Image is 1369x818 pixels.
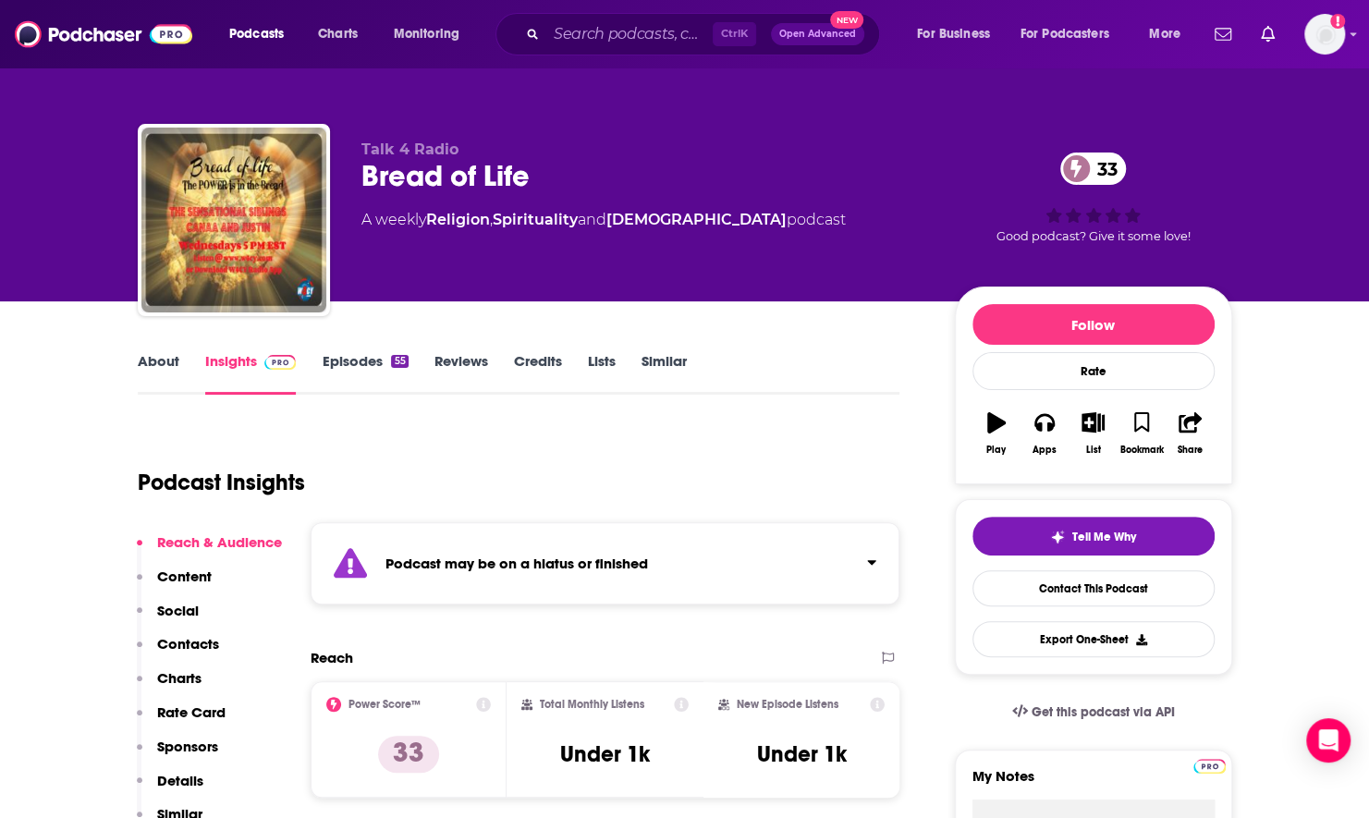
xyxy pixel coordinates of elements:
[1330,14,1345,29] svg: Add a profile image
[713,22,756,46] span: Ctrl K
[779,30,856,39] span: Open Advanced
[578,211,606,228] span: and
[1021,21,1109,47] span: For Podcasters
[385,555,648,572] strong: Podcast may be on a hiatus or finished
[157,602,199,619] p: Social
[972,570,1215,606] a: Contact This Podcast
[972,352,1215,390] div: Rate
[737,698,838,711] h2: New Episode Listens
[1253,18,1282,50] a: Show notifications dropdown
[546,19,713,49] input: Search podcasts, credits, & more...
[972,400,1021,467] button: Play
[306,19,369,49] a: Charts
[955,140,1232,255] div: 33Good podcast? Give it some love!
[1072,530,1136,544] span: Tell Me Why
[1050,530,1065,544] img: tell me why sparkle
[137,602,199,636] button: Social
[997,690,1190,735] a: Get this podcast via API
[972,767,1215,800] label: My Notes
[216,19,308,49] button: open menu
[1021,400,1069,467] button: Apps
[1193,756,1226,774] a: Pro website
[138,352,179,395] a: About
[137,533,282,568] button: Reach & Audience
[361,209,846,231] div: A weekly podcast
[493,211,578,228] a: Spirituality
[137,568,212,602] button: Content
[1079,153,1127,185] span: 33
[1136,19,1204,49] button: open menu
[606,211,787,228] a: [DEMOGRAPHIC_DATA]
[229,21,284,47] span: Podcasts
[205,352,297,395] a: InsightsPodchaser Pro
[137,738,218,772] button: Sponsors
[1069,400,1117,467] button: List
[830,11,863,29] span: New
[996,229,1191,243] span: Good podcast? Give it some love!
[1178,445,1203,456] div: Share
[361,140,458,158] span: Talk 4 Radio
[322,352,408,395] a: Episodes55
[986,445,1006,456] div: Play
[394,21,459,47] span: Monitoring
[138,469,305,496] h1: Podcast Insights
[381,19,483,49] button: open menu
[157,669,202,687] p: Charts
[1193,759,1226,774] img: Podchaser Pro
[771,23,864,45] button: Open AdvancedNew
[141,128,326,312] img: Bread of Life
[757,740,847,768] h3: Under 1k
[917,21,990,47] span: For Business
[540,698,644,711] h2: Total Monthly Listens
[972,304,1215,345] button: Follow
[1207,18,1239,50] a: Show notifications dropdown
[348,698,421,711] h2: Power Score™
[137,669,202,703] button: Charts
[137,703,226,738] button: Rate Card
[157,568,212,585] p: Content
[157,635,219,653] p: Contacts
[1033,445,1057,456] div: Apps
[642,352,687,395] a: Similar
[1008,19,1136,49] button: open menu
[560,740,650,768] h3: Under 1k
[1119,445,1163,456] div: Bookmark
[1304,14,1345,55] button: Show profile menu
[513,13,898,55] div: Search podcasts, credits, & more...
[157,533,282,551] p: Reach & Audience
[1166,400,1214,467] button: Share
[514,352,562,395] a: Credits
[588,352,616,395] a: Lists
[972,621,1215,657] button: Export One-Sheet
[1086,445,1101,456] div: List
[1306,718,1351,763] div: Open Intercom Messenger
[1060,153,1127,185] a: 33
[311,649,353,666] h2: Reach
[15,17,192,52] img: Podchaser - Follow, Share and Rate Podcasts
[904,19,1013,49] button: open menu
[311,522,900,604] section: Click to expand status details
[264,355,297,370] img: Podchaser Pro
[426,211,490,228] a: Religion
[1304,14,1345,55] img: User Profile
[137,772,203,806] button: Details
[490,211,493,228] span: ,
[157,703,226,721] p: Rate Card
[1149,21,1180,47] span: More
[137,635,219,669] button: Contacts
[157,772,203,789] p: Details
[1304,14,1345,55] span: Logged in as nwierenga
[378,736,439,773] p: 33
[391,355,408,368] div: 55
[1118,400,1166,467] button: Bookmark
[1031,704,1174,720] span: Get this podcast via API
[157,738,218,755] p: Sponsors
[972,517,1215,556] button: tell me why sparkleTell Me Why
[318,21,358,47] span: Charts
[434,352,488,395] a: Reviews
